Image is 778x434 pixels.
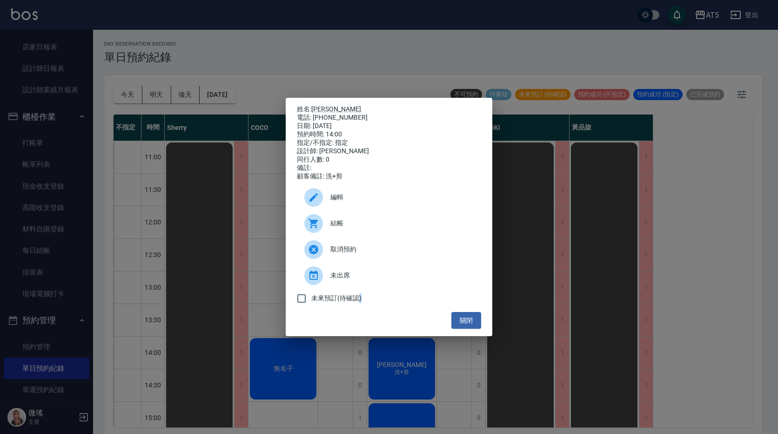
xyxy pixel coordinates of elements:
span: 結帳 [330,218,474,228]
div: 指定/不指定: 指定 [297,139,481,147]
div: 未出席 [297,263,481,289]
div: 電話: [PHONE_NUMBER] [297,114,481,122]
p: 姓名: [297,105,481,114]
button: 關閉 [451,312,481,329]
div: 設計師: [PERSON_NAME] [297,147,481,156]
span: 取消預約 [330,244,474,254]
div: 預約時間: 14:00 [297,130,481,139]
a: [PERSON_NAME] [311,105,361,113]
span: 未出席 [330,271,474,280]
div: 日期: [DATE] [297,122,481,130]
div: 編輯 [297,184,481,210]
span: 未來預訂(待確認) [311,293,362,303]
div: 取消預約 [297,237,481,263]
div: 同行人數: 0 [297,156,481,164]
a: 結帳 [297,210,481,237]
span: 編輯 [330,192,474,202]
div: 備註: [297,164,481,172]
div: 顧客備註: 洗+剪 [297,172,481,181]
